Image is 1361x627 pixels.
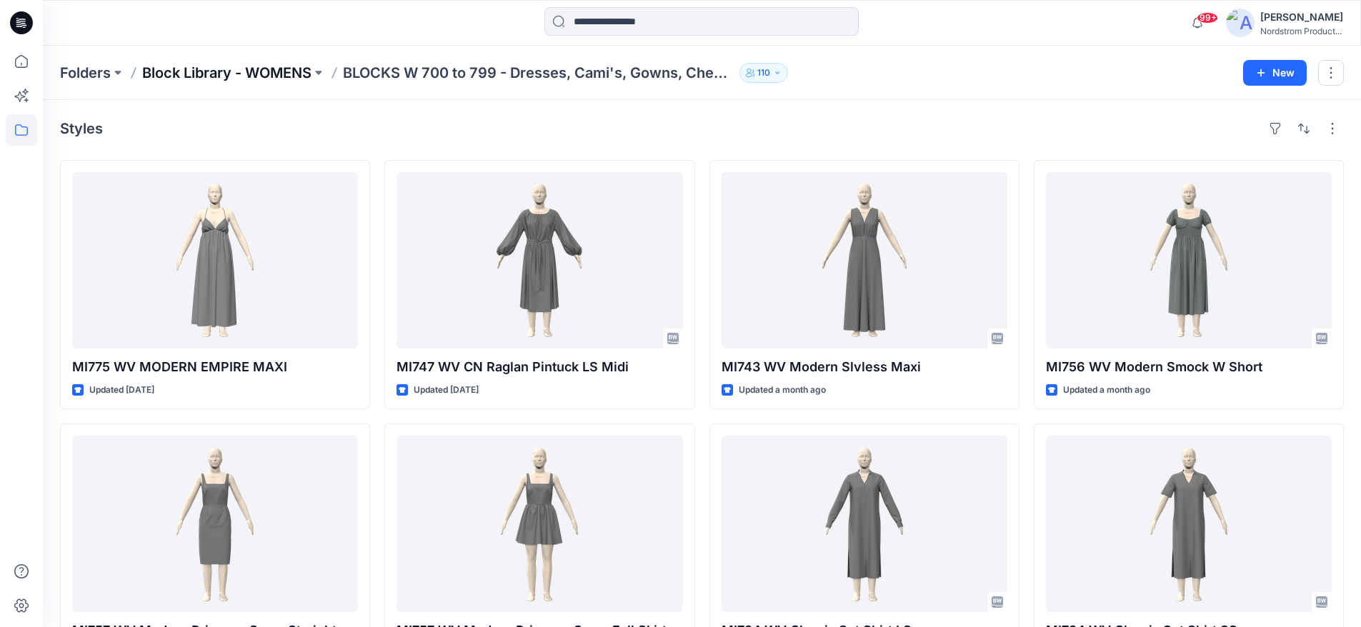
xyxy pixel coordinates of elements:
[1226,9,1255,37] img: avatar
[722,357,1007,377] p: MI743 WV Modern Slvless Maxi
[343,63,734,83] p: BLOCKS W 700 to 799 - Dresses, Cami's, Gowns, Chemise
[1260,26,1343,36] div: Nordstrom Product...
[142,63,311,83] a: Block Library - WOMENS
[72,357,358,377] p: MI775 WV MODERN EMPIRE MAXI
[397,357,682,377] p: MI747 WV CN Raglan Pintuck LS Midi
[60,63,111,83] a: Folders
[72,436,358,612] a: MI757 WV Modern Princess Seam Straight Skirt
[60,120,103,137] h4: Styles
[1046,436,1332,612] a: MI724 WV Classic Set Shirt SS
[1046,357,1332,377] p: MI756 WV Modern Smock W Short
[72,172,358,348] a: MI775 WV MODERN EMPIRE MAXI
[1046,172,1332,348] a: MI756 WV Modern Smock W Short
[397,436,682,612] a: MI757 WV Modern Princess Seam Full Skirt
[722,436,1007,612] a: MI724 WV Classic Set Shirt LS
[757,65,770,81] p: 110
[89,383,154,398] p: Updated [DATE]
[739,383,826,398] p: Updated a month ago
[1063,383,1150,398] p: Updated a month ago
[397,172,682,348] a: MI747 WV CN Raglan Pintuck LS Midi
[1260,9,1343,26] div: [PERSON_NAME]
[1243,60,1307,86] button: New
[1197,12,1218,24] span: 99+
[739,63,788,83] button: 110
[722,172,1007,348] a: MI743 WV Modern Slvless Maxi
[414,383,479,398] p: Updated [DATE]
